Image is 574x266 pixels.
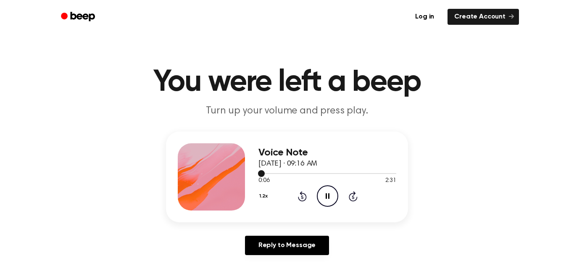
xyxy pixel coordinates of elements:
h1: You were left a beep [72,67,502,97]
span: 2:31 [385,176,396,185]
h3: Voice Note [258,147,396,158]
p: Turn up your volume and press play. [126,104,448,118]
a: Reply to Message [245,236,329,255]
a: Log in [407,7,442,26]
span: 0:06 [258,176,269,185]
a: Create Account [448,9,519,25]
span: [DATE] · 09:16 AM [258,160,317,168]
a: Beep [55,9,103,25]
button: 1.2x [258,189,271,203]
